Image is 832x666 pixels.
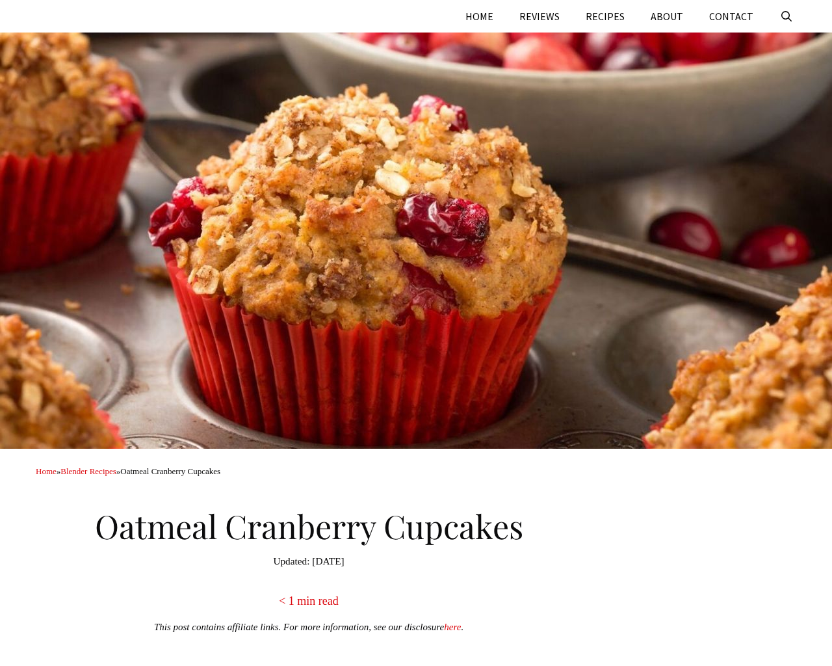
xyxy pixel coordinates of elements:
[36,466,57,476] a: Home
[60,466,116,476] a: Blender Recipes
[444,622,461,632] a: here
[279,594,294,607] span: < 1
[297,594,338,607] span: min read
[120,466,220,476] span: Oatmeal Cranberry Cupcakes
[36,497,582,549] h1: Oatmeal Cranberry Cupcakes
[154,622,463,632] em: This post contains affiliate links. For more information, see our disclosure .
[36,466,220,476] span: » »
[273,554,344,569] time: [DATE]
